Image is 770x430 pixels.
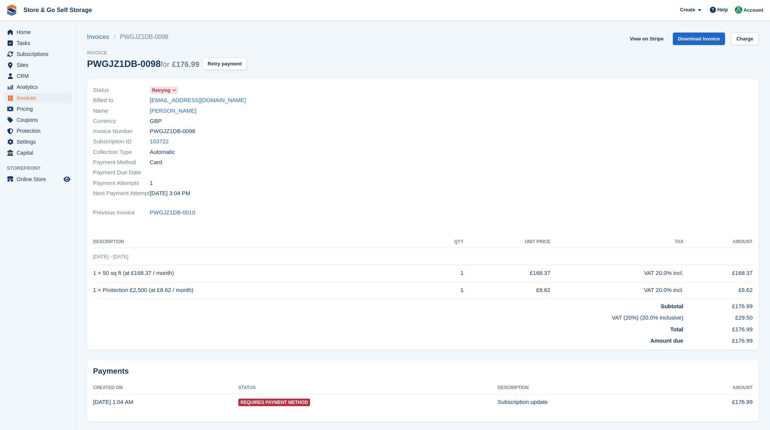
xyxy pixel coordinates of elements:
a: Store & Go Self Storage [20,4,95,16]
a: Retrying [150,86,178,95]
a: menu [4,27,71,37]
img: stora-icon-8386f47178a22dfd0bd8f6a31ec36ba5ce8667c1dd55bd0f319d3a0aa187defe.svg [6,5,17,16]
span: £176.99 [172,60,199,68]
span: Online Store [17,174,62,185]
a: Download Invoice [673,33,725,45]
span: Next Payment Attempt [93,189,150,198]
th: Description [498,382,678,394]
a: View on Stripe [627,33,666,45]
span: 1 [150,179,153,188]
span: Invoices [17,93,62,103]
a: menu [4,115,71,125]
span: Capital [17,147,62,158]
span: Home [17,27,62,37]
div: VAT 20.0% incl. [550,286,683,295]
span: Analytics [17,82,62,92]
span: Currency [93,117,150,126]
a: [PERSON_NAME] [150,107,196,115]
button: Retry payment [202,57,247,70]
span: Tasks [17,38,62,48]
time: 2025-09-30 00:04:53 UTC [93,399,133,405]
span: Status [93,86,150,95]
td: 1 [432,265,463,282]
img: Adeel Hussain [735,6,742,14]
a: [EMAIL_ADDRESS][DOMAIN_NAME] [150,96,246,105]
span: Invoice [87,49,247,57]
a: menu [4,137,71,147]
div: VAT 20.0% incl. [550,269,683,278]
td: 1 × 50 sq ft (at £168.37 / month) [93,265,432,282]
th: Description [93,236,432,248]
span: CRM [17,71,62,81]
strong: Amount due [650,337,683,344]
th: QTY [432,236,463,248]
h2: Payments [93,366,753,376]
span: Subscriptions [17,49,62,59]
span: Coupons [17,115,62,125]
a: menu [4,147,71,158]
th: Status [238,382,498,394]
span: Protection [17,126,62,136]
time: 2025-10-02 14:04:56 UTC [150,189,190,198]
a: menu [4,93,71,103]
span: Payment Attempts [93,179,150,188]
th: Amount [683,236,753,248]
a: menu [4,71,71,81]
td: £29.50 [683,310,753,322]
th: Amount [678,382,753,394]
a: menu [4,174,71,185]
a: Invoices [87,33,114,42]
td: £176.99 [678,394,753,410]
a: PWGJZ1DB-0010 [150,208,195,217]
span: Help [717,6,728,14]
td: £176.99 [683,334,753,345]
span: PWGJZ1DB-0098 [150,127,195,136]
td: £176.99 [683,299,753,310]
a: menu [4,49,71,59]
span: Requires Payment Method [238,399,310,406]
span: Invoice Number [93,127,150,136]
span: Sites [17,60,62,70]
span: [DATE] - [DATE] [93,254,128,259]
span: Payment Due Date [93,168,150,177]
a: 103722 [150,137,169,146]
span: Account [744,6,763,14]
a: menu [4,38,71,48]
span: Collection Type [93,148,150,157]
strong: Subtotal [661,303,683,309]
span: for [161,60,169,68]
a: menu [4,126,71,136]
nav: breadcrumbs [87,33,247,42]
td: 1 × Protection £2,500 (at £8.62 / month) [93,282,432,299]
div: PWGJZ1DB-0098 [87,59,199,69]
span: Storefront [7,165,75,172]
span: Card [150,158,162,167]
span: Name [93,107,150,115]
a: menu [4,60,71,70]
span: Create [680,6,695,14]
a: menu [4,82,71,92]
th: Tax [550,236,683,248]
td: Subscription update [498,394,678,410]
td: £8.62 [683,282,753,299]
a: menu [4,104,71,114]
td: £168.37 [683,265,753,282]
span: Subscription ID [93,137,150,146]
td: VAT (20%) (20.0% inclusive) [93,310,683,322]
strong: Total [670,326,683,332]
td: £168.37 [464,265,551,282]
th: Created On [93,382,238,394]
span: Payment Method [93,158,150,167]
a: Preview store [62,175,71,184]
td: £8.62 [464,282,551,299]
span: Previous Invoice [93,208,150,217]
a: Charge [731,33,759,45]
span: Retrying [152,87,171,94]
span: Automatic [150,148,175,157]
td: £176.99 [683,322,753,334]
span: Billed to [93,96,150,105]
span: GBP [150,117,162,126]
th: Unit Price [464,236,551,248]
td: 1 [432,282,463,299]
span: Settings [17,137,62,147]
